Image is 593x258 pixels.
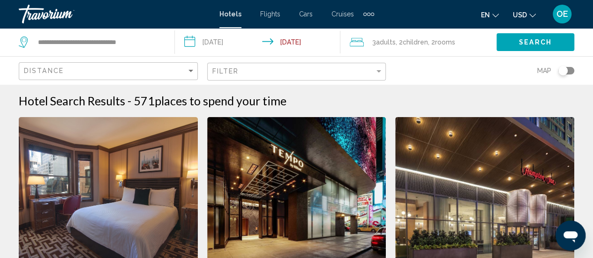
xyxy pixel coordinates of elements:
span: rooms [435,38,455,46]
span: 3 [372,36,396,49]
span: Adults [376,38,396,46]
a: Travorium [19,5,210,23]
button: Change language [481,8,499,22]
span: places to spend your time [155,94,286,108]
span: , 2 [428,36,455,49]
span: Map [537,64,551,77]
button: Change currency [513,8,536,22]
button: Filter [207,62,386,81]
span: USD [513,11,527,19]
button: Check-in date: Nov 23, 2025 Check-out date: Nov 28, 2025 [175,28,340,56]
a: Cruises [331,10,354,18]
iframe: Button to launch messaging window [555,221,585,251]
a: Hotels [219,10,241,18]
button: Toggle map [551,66,574,75]
span: , 2 [396,36,428,49]
span: Search [519,39,552,46]
mat-select: Sort by [24,67,195,75]
h1: Hotel Search Results [19,94,125,108]
span: Children [403,38,428,46]
span: Distance [24,67,64,74]
h2: 571 [134,94,286,108]
button: Search [496,33,574,51]
a: Cars [299,10,313,18]
span: Filter [212,67,239,75]
span: en [481,11,490,19]
span: - [128,94,131,108]
button: Extra navigation items [363,7,374,22]
a: Flights [260,10,280,18]
button: User Menu [550,4,574,24]
button: Travelers: 3 adults, 2 children [340,28,496,56]
span: OE [556,9,568,19]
